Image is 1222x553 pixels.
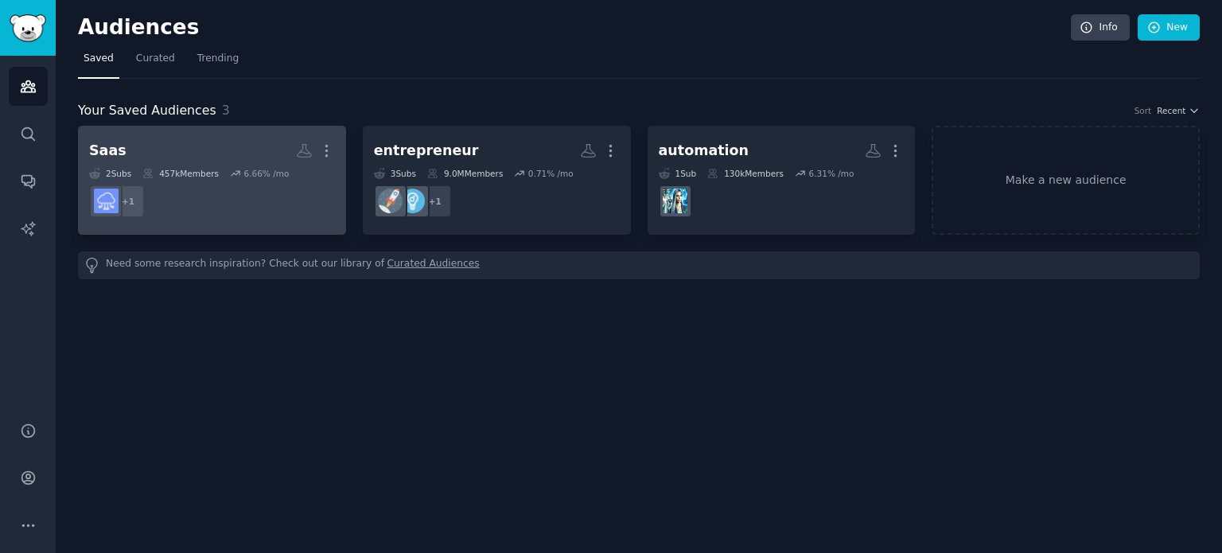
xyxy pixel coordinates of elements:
span: Curated [136,52,175,66]
a: Saved [78,46,119,79]
div: Saas [89,141,126,161]
div: 0.71 % /mo [528,168,574,179]
a: New [1138,14,1200,41]
a: entrepreneur3Subs9.0MMembers0.71% /mo+1Entrepreneurstartups [363,126,631,235]
div: 9.0M Members [427,168,503,179]
img: Entrepreneur [400,189,425,213]
img: automation [663,189,687,213]
div: 1 Sub [659,168,697,179]
span: 3 [222,103,230,118]
div: 130k Members [707,168,784,179]
div: entrepreneur [374,141,479,161]
img: startups [378,189,403,213]
div: 6.66 % /mo [243,168,289,179]
div: 457k Members [142,168,219,179]
div: automation [659,141,749,161]
div: 2 Sub s [89,168,131,179]
span: Your Saved Audiences [78,101,216,121]
div: + 1 [418,185,452,218]
span: Recent [1157,105,1185,116]
div: + 1 [111,185,145,218]
h2: Audiences [78,15,1071,41]
a: Trending [192,46,244,79]
a: automation1Sub130kMembers6.31% /moautomation [648,126,916,235]
a: Info [1071,14,1130,41]
img: GummySearch logo [10,14,46,42]
button: Recent [1157,105,1200,116]
div: 3 Sub s [374,168,416,179]
a: Curated Audiences [387,257,480,274]
span: Trending [197,52,239,66]
span: Saved [84,52,114,66]
div: Need some research inspiration? Check out our library of [78,251,1200,279]
a: Saas2Subs457kMembers6.66% /mo+1SaaS [78,126,346,235]
a: Curated [130,46,181,79]
a: Make a new audience [932,126,1200,235]
div: 6.31 % /mo [808,168,854,179]
div: Sort [1134,105,1152,116]
img: SaaS [94,189,119,213]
